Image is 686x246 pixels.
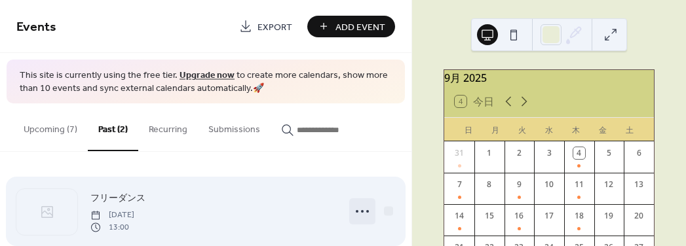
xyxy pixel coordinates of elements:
div: 20 [633,210,645,222]
span: フリーダンス [90,192,145,205]
span: This site is currently using the free tier. to create more calendars, show more than 10 events an... [20,69,392,95]
div: 17 [543,210,555,222]
div: 3 [543,147,555,159]
div: 19 [603,210,615,222]
div: 金 [590,118,617,141]
div: 11 [573,179,585,190]
div: 木 [563,118,590,141]
span: Events [16,14,56,40]
div: 12 [603,179,615,190]
button: Recurring [138,103,198,150]
div: 7 [453,179,465,190]
button: Submissions [198,103,271,150]
span: Export [257,20,292,34]
div: 4 [573,147,585,159]
div: 10 [543,179,555,190]
div: 日 [455,118,482,141]
div: 6 [633,147,645,159]
div: 16 [513,210,525,222]
div: 5 [603,147,615,159]
a: フリーダンス [90,190,145,205]
button: Add Event [307,16,395,37]
div: 18 [573,210,585,222]
span: [DATE] [90,209,134,221]
span: 13:00 [90,221,134,233]
a: Upgrade now [180,67,235,84]
span: Add Event [335,20,385,34]
div: 月 [482,118,508,141]
a: Export [229,16,302,37]
div: 1 [484,147,495,159]
div: 2 [513,147,525,159]
button: Upcoming (7) [13,103,88,150]
div: 火 [508,118,535,141]
div: 水 [536,118,563,141]
div: 9月 2025 [444,70,654,86]
div: 31 [453,147,465,159]
div: 14 [453,210,465,222]
button: Past (2) [88,103,138,151]
div: 15 [484,210,495,222]
div: 9 [513,179,525,190]
div: 土 [617,118,643,141]
div: 8 [484,179,495,190]
div: 13 [633,179,645,190]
